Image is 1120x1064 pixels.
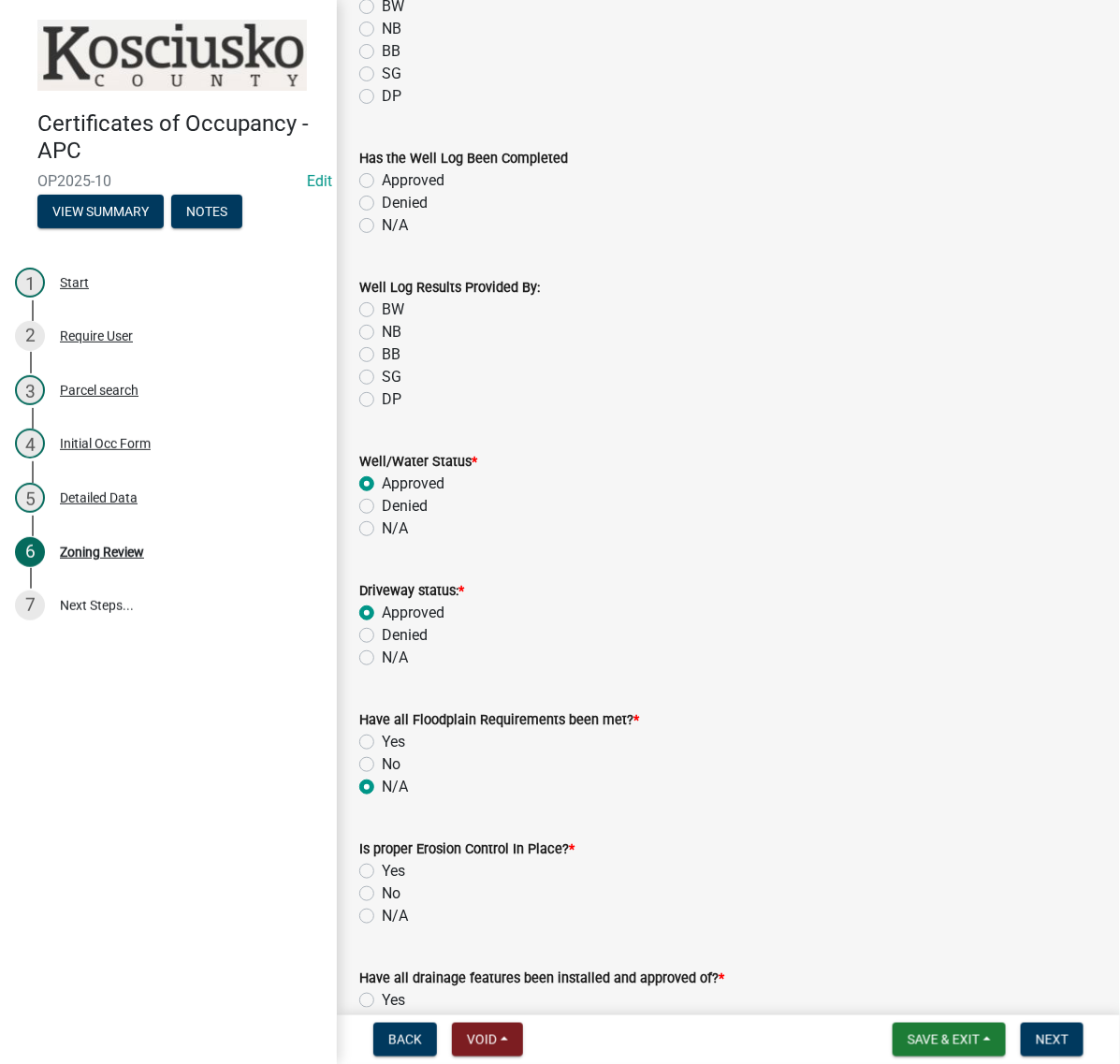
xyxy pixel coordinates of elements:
span: Next [1036,1032,1069,1047]
button: Void [452,1023,523,1057]
wm-modal-confirm: Notes [171,205,242,220]
label: Is proper Erosion Control In Place? [359,843,575,856]
label: BB [382,343,400,366]
label: NB [382,18,401,40]
span: Void [467,1032,497,1047]
button: Next [1021,1023,1084,1057]
label: DP [382,388,401,411]
img: Kosciusko County, Indiana [37,20,307,91]
div: Zoning Review [60,546,144,559]
label: Approved [382,169,444,192]
label: DP [382,85,401,108]
label: Denied [382,192,428,214]
div: Detailed Data [60,491,138,504]
div: Parcel search [60,384,138,397]
label: Denied [382,624,428,647]
label: Approved [382,602,444,624]
label: N/A [382,905,408,927]
h4: Certificates of Occupancy - APC [37,110,322,165]
wm-modal-confirm: Summary [37,205,164,220]
label: Denied [382,495,428,517]
label: NB [382,321,401,343]
label: Well Log Results Provided By: [359,282,540,295]
label: N/A [382,647,408,669]
label: SG [382,63,401,85]
label: Yes [382,989,405,1012]
div: 5 [15,483,45,513]
label: BB [382,40,400,63]
div: Initial Occ Form [60,437,151,450]
label: BW [382,299,404,321]
div: Start [60,276,89,289]
label: Driveway status: [359,585,464,598]
label: Have all Floodplain Requirements been met? [359,714,639,727]
button: Save & Exit [893,1023,1006,1057]
div: 4 [15,429,45,459]
label: N/A [382,776,408,798]
div: 6 [15,537,45,567]
label: Yes [382,860,405,882]
label: No [382,882,400,905]
label: Yes [382,731,405,753]
label: Well/Water Status [359,456,477,469]
span: Back [388,1032,422,1047]
div: 7 [15,590,45,620]
label: No [382,753,400,776]
button: Back [373,1023,437,1057]
a: Edit [307,172,332,190]
button: Notes [171,195,242,228]
label: SG [382,366,401,388]
span: OP2025-10 [37,172,299,190]
div: Require User [60,329,133,343]
div: 1 [15,268,45,298]
label: Approved [382,473,444,495]
span: Save & Exit [908,1032,980,1047]
label: N/A [382,517,408,540]
label: Has the Well Log Been Completed [359,153,568,166]
label: Have all drainage features been installed and approved of? [359,972,724,985]
wm-modal-confirm: Edit Application Number [307,172,332,190]
button: View Summary [37,195,164,228]
div: 3 [15,375,45,405]
label: N/A [382,214,408,237]
div: 2 [15,321,45,351]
